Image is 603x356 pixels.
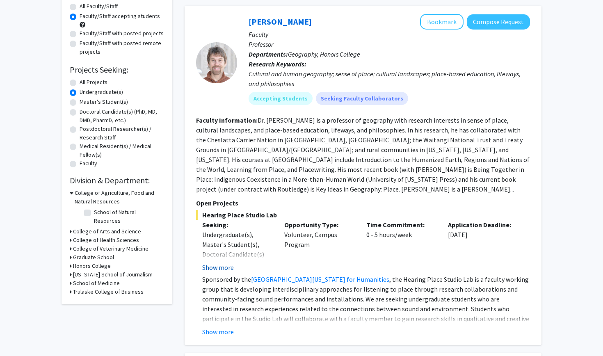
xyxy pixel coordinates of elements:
h3: Honors College [73,262,111,270]
label: All Faculty/Staff [80,2,118,11]
h3: [US_STATE] School of Journalism [73,270,153,279]
h3: College of Health Sciences [73,236,139,244]
h2: Projects Seeking: [70,65,164,75]
label: Postdoctoral Researcher(s) / Research Staff [80,125,164,142]
label: Faculty/Staff with posted remote projects [80,39,164,56]
b: Research Keywords: [249,60,306,68]
label: Master's Student(s) [80,98,128,106]
h3: College of Agriculture, Food and Natural Resources [75,189,164,206]
p: Faculty [249,30,530,39]
label: School of Natural Resources [94,208,162,225]
h2: Division & Department: [70,176,164,185]
div: 0 - 5 hours/week [360,220,442,272]
div: Cultural and human geography; sense of place; cultural landscapes; place-based education, lifeway... [249,69,530,89]
a: [GEOGRAPHIC_DATA][US_STATE] for Humanities [251,275,389,283]
mat-chip: Seeking Faculty Collaborators [316,92,408,105]
p: Opportunity Type: [284,220,354,230]
div: Undergraduate(s), Master's Student(s), Doctoral Candidate(s) (PhD, MD, DMD, PharmD, etc.) [202,230,272,279]
label: Doctoral Candidate(s) (PhD, MD, DMD, PharmD, etc.) [80,107,164,125]
h3: College of Arts and Science [73,227,141,236]
fg-read-more: Dr. [PERSON_NAME] is a professor of geography with research interests in sense of place, cultural... [196,116,530,193]
button: Show more [202,327,234,337]
p: Application Deadline: [448,220,518,230]
span: Geography, Honors College [288,50,360,58]
iframe: Chat [6,319,35,350]
h3: College of Veterinary Medicine [73,244,148,253]
label: All Projects [80,78,107,87]
p: Time Commitment: [366,220,436,230]
label: Faculty/Staff accepting students [80,12,160,21]
label: Medical Resident(s) / Medical Fellow(s) [80,142,164,159]
div: Volunteer, Campus Program [278,220,360,272]
p: Open Projects [196,198,530,208]
label: Faculty/Staff with posted projects [80,29,164,38]
a: [PERSON_NAME] [249,16,312,27]
p: Professor [249,39,530,49]
button: Compose Request to Soren Larsen [467,14,530,30]
div: [DATE] [442,220,524,272]
span: Hearing Place Studio Lab [196,210,530,220]
label: Faculty [80,159,97,168]
button: Show more [202,262,234,272]
h3: School of Medicine [73,279,120,288]
mat-chip: Accepting Students [249,92,313,105]
label: Undergraduate(s) [80,88,123,96]
p: Seeking: [202,220,272,230]
b: Faculty Information: [196,116,258,124]
h3: Trulaske College of Business [73,288,144,296]
h3: Graduate School [73,253,114,262]
button: Add Soren Larsen to Bookmarks [420,14,464,30]
b: Departments: [249,50,288,58]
